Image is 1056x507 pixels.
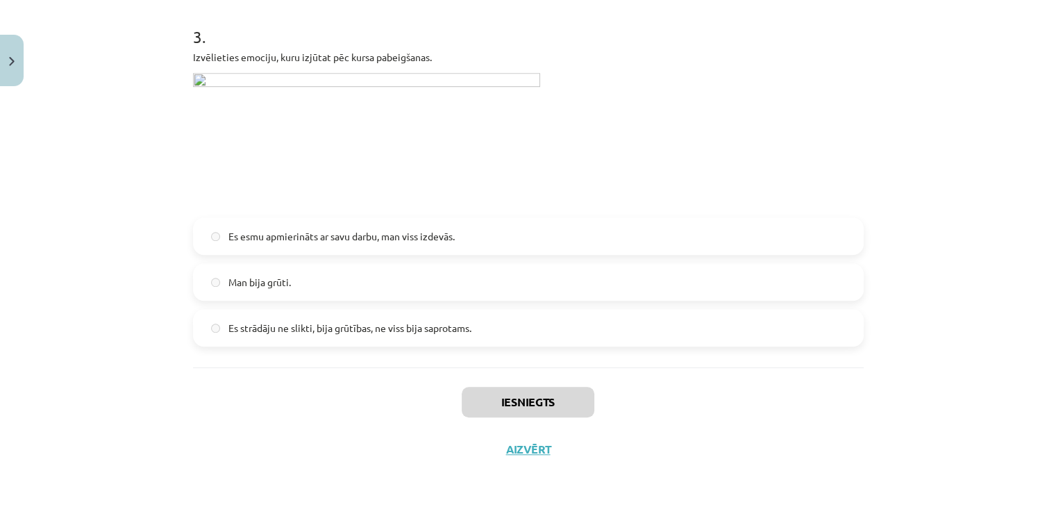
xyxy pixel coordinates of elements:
input: Man bija grūti. [211,278,220,287]
p: Izvēlieties emociju, kuru izjūtat pēc kursa pabeigšanas. [193,50,864,65]
input: Es strādāju ne slikti, bija grūtības, ne viss bija saprotams. [211,324,220,333]
h1: 3 . [193,3,864,46]
span: Es strādāju ne slikti, bija grūtības, ne viss bija saprotams. [228,321,471,335]
button: Iesniegts [462,387,594,417]
button: Aizvērt [502,442,555,456]
span: Man bija grūti. [228,275,291,290]
input: Es esmu apmierināts ar savu darbu, man viss izdevās. [211,232,220,241]
img: icon-close-lesson-0947bae3869378f0d4975bcd49f059093ad1ed9edebbc8119c70593378902aed.svg [9,57,15,66]
span: Es esmu apmierināts ar savu darbu, man viss izdevās. [228,229,455,244]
